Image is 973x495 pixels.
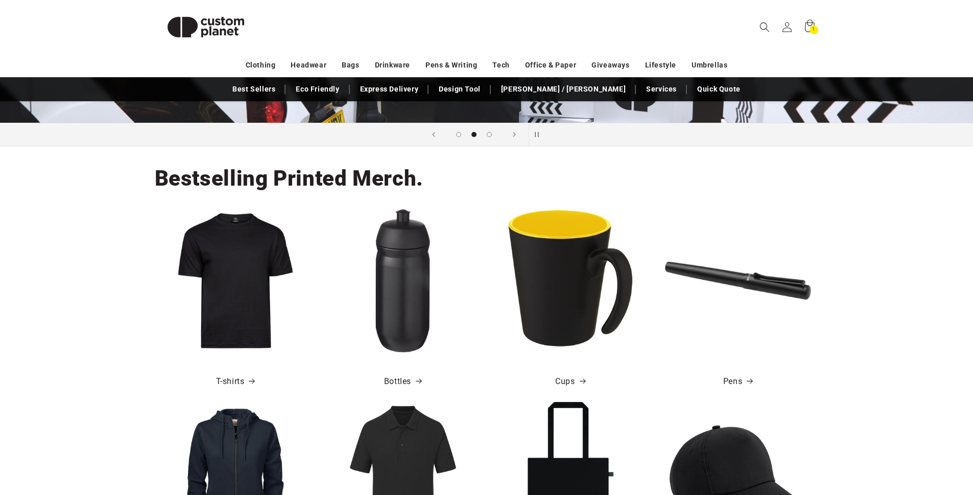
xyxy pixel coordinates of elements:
[422,123,445,146] button: Previous slide
[425,56,477,74] a: Pens & Writing
[692,56,727,74] a: Umbrellas
[529,123,551,146] button: Pause slideshow
[291,56,326,74] a: Headwear
[451,127,466,142] button: Load slide 1 of 3
[753,16,776,38] summary: Search
[375,56,410,74] a: Drinkware
[355,80,424,98] a: Express Delivery
[591,56,629,74] a: Giveaways
[434,80,486,98] a: Design Tool
[155,4,257,50] img: Custom Planet
[466,127,482,142] button: Load slide 2 of 3
[482,127,497,142] button: Load slide 3 of 3
[342,56,359,74] a: Bags
[641,80,682,98] a: Services
[162,208,308,354] img: Men's Fashion Sof-Tee - Black
[497,208,644,354] img: Oli 360 ml ceramic mug with handle
[246,56,276,74] a: Clothing
[645,56,676,74] a: Lifestyle
[384,374,421,389] a: Bottles
[291,80,344,98] a: Eco Friendly
[496,80,631,98] a: [PERSON_NAME] / [PERSON_NAME]
[492,56,509,74] a: Tech
[555,374,585,389] a: Cups
[723,374,752,389] a: Pens
[155,165,423,192] h2: Bestselling Printed Merch.
[503,123,526,146] button: Next slide
[812,26,815,34] span: 1
[798,385,973,495] iframe: Chat Widget
[227,80,280,98] a: Best Sellers
[692,80,746,98] a: Quick Quote
[216,374,255,389] a: T-shirts
[330,208,476,354] img: HydroFlex™ 500 ml squeezy sport bottle
[525,56,576,74] a: Office & Paper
